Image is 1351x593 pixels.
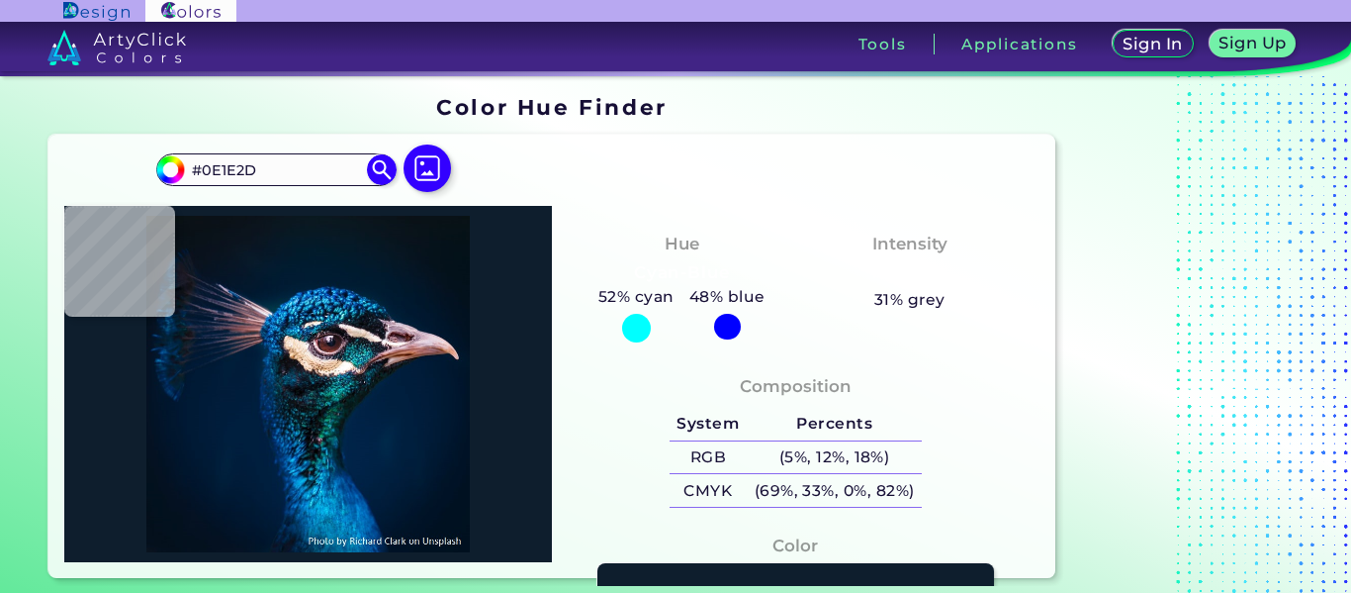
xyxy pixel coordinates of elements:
[665,230,699,258] h4: Hue
[1115,31,1191,56] a: Sign In
[436,92,667,122] h1: Color Hue Finder
[1220,36,1284,50] h5: Sign Up
[404,145,451,192] img: icon picture
[772,532,818,560] h4: Color
[670,408,747,441] h5: System
[863,261,956,285] h3: Medium
[185,156,369,183] input: type color..
[74,216,542,552] img: img_pavlin.jpg
[872,230,947,258] h4: Intensity
[740,372,852,401] h4: Composition
[747,442,922,474] h5: (5%, 12%, 18%)
[63,2,130,21] img: ArtyClick Design logo
[47,30,187,65] img: logo_artyclick_colors_white.svg
[1212,31,1293,56] a: Sign Up
[626,261,738,285] h3: Cyan-Blue
[670,442,747,474] h5: RGB
[858,37,907,51] h3: Tools
[367,154,397,184] img: icon search
[670,474,747,507] h5: CMYK
[1063,88,1310,586] iframe: Advertisement
[681,284,772,310] h5: 48% blue
[590,284,681,310] h5: 52% cyan
[747,408,922,441] h5: Percents
[747,474,922,507] h5: (69%, 33%, 0%, 82%)
[1125,37,1181,51] h5: Sign In
[961,37,1077,51] h3: Applications
[874,287,946,313] h5: 31% grey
